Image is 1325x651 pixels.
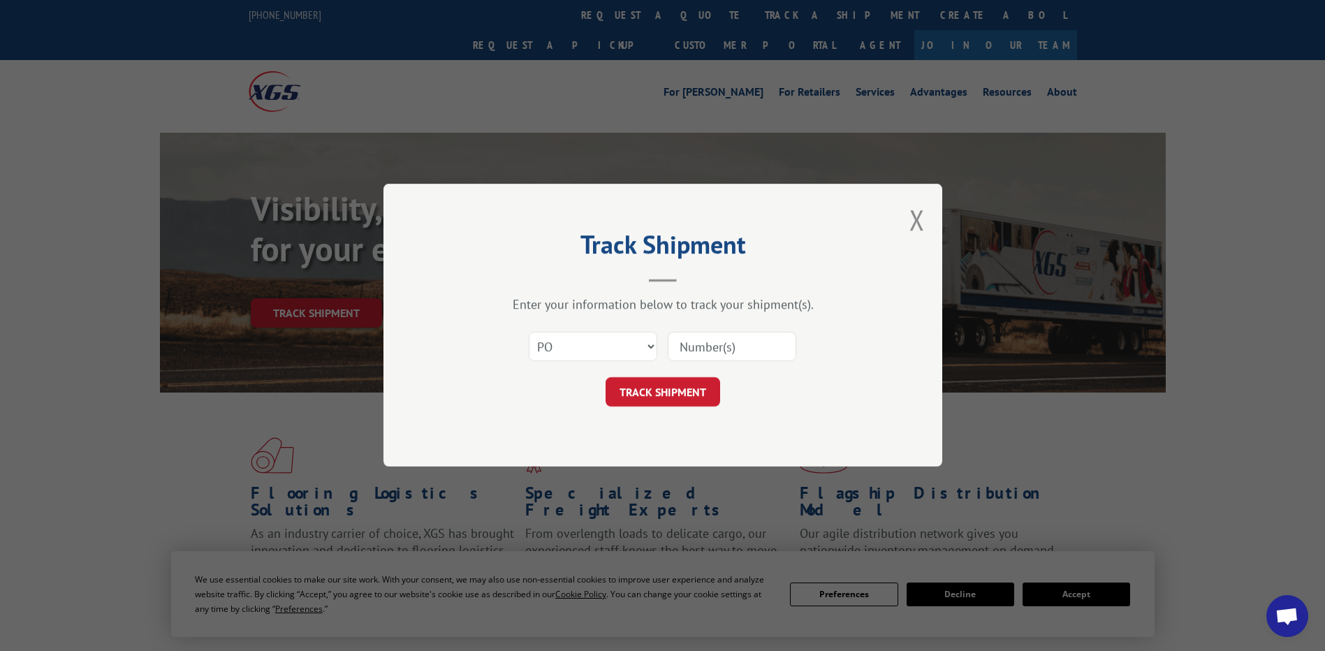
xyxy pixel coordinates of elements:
button: TRACK SHIPMENT [606,378,720,407]
div: Enter your information below to track your shipment(s). [453,297,872,313]
input: Number(s) [668,332,796,362]
button: Close modal [909,201,925,238]
h2: Track Shipment [453,235,872,261]
div: Open chat [1266,595,1308,637]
